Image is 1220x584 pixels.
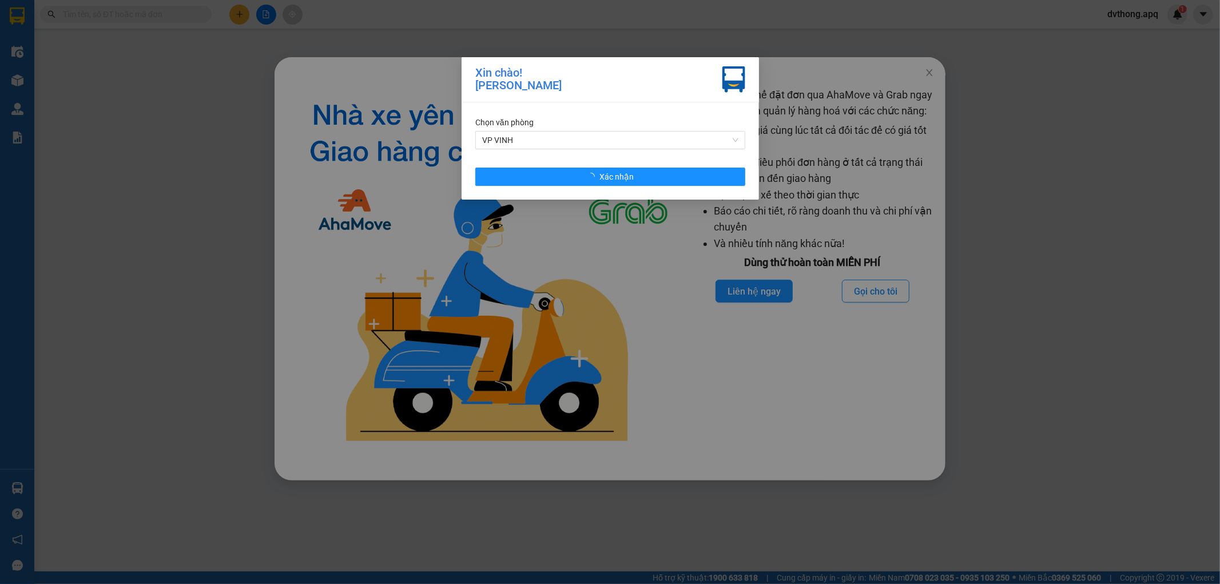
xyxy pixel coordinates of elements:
[587,173,599,181] span: loading
[475,168,745,186] button: Xác nhận
[475,116,745,129] div: Chọn văn phòng
[475,66,562,93] div: Xin chào! [PERSON_NAME]
[722,66,745,93] img: vxr-icon
[482,132,738,149] span: VP VINH
[599,170,634,183] span: Xác nhận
